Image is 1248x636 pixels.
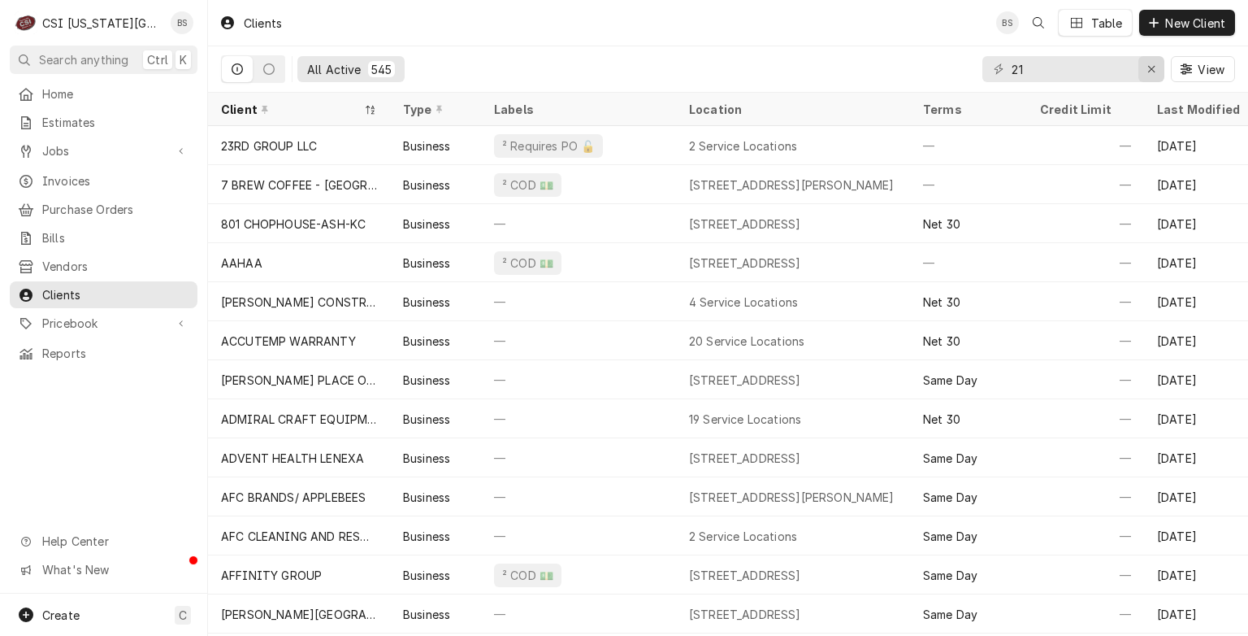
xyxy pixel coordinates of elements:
[221,528,377,545] div: AFC CLEANING AND RESTORATION
[15,11,37,34] div: C
[689,216,801,233] div: [STREET_ADDRESS]
[1157,101,1245,118] div: Last Modified
[1027,595,1144,634] div: —
[1012,56,1133,82] input: Keyword search
[221,567,322,584] div: AFFINITY GROUP
[1027,243,1144,282] div: —
[10,46,197,74] button: Search anythingCtrlK
[42,315,165,332] span: Pricebook
[1027,165,1144,204] div: —
[403,450,450,467] div: Business
[500,255,555,272] div: ² COD 💵
[221,294,377,311] div: [PERSON_NAME] CONSTRUCTION CO
[403,101,465,118] div: Type
[10,253,197,280] a: Vendors
[689,372,801,389] div: [STREET_ADDRESS]
[10,556,197,583] a: Go to What's New
[221,333,356,350] div: ACCUTEMP WARRANTY
[179,607,187,624] span: C
[147,51,168,68] span: Ctrl
[481,321,676,360] div: —
[500,176,555,194] div: ² COD 💵
[403,216,450,233] div: Business
[221,411,377,428] div: ADMIRAL CRAFT EQUIPMENT
[42,201,189,218] span: Purchase Orders
[403,372,450,389] div: Business
[1040,101,1128,118] div: Credit Limit
[481,516,676,555] div: —
[1171,56,1235,82] button: View
[1027,477,1144,516] div: —
[689,176,895,194] div: [STREET_ADDRESS][PERSON_NAME]
[923,528,977,545] div: Same Day
[996,11,1019,34] div: Brent Seaba's Avatar
[1138,56,1164,82] button: Erase input
[910,243,1027,282] div: —
[1025,10,1051,36] button: Open search
[221,489,366,506] div: AFC BRANDS/ APPLEBEES
[1027,555,1144,595] div: —
[1027,399,1144,438] div: —
[689,137,797,155] div: 2 Service Locations
[481,360,676,399] div: —
[923,567,977,584] div: Same Day
[481,282,676,321] div: —
[1027,360,1144,399] div: —
[10,281,197,308] a: Clients
[42,286,189,303] span: Clients
[221,101,361,118] div: Client
[221,255,262,272] div: AAHAA
[42,561,188,578] span: What's New
[923,216,960,233] div: Net 30
[1194,61,1228,78] span: View
[1091,15,1123,32] div: Table
[481,477,676,516] div: —
[10,81,197,107] a: Home
[10,340,197,367] a: Reports
[10,224,197,251] a: Bills
[10,528,197,555] a: Go to Help Center
[10,168,197,194] a: Invoices
[689,489,895,506] div: [STREET_ADDRESS][PERSON_NAME]
[403,176,450,194] div: Business
[689,333,804,350] div: 20 Service Locations
[1027,204,1144,243] div: —
[42,142,165,159] span: Jobs
[403,255,450,272] div: Business
[1027,516,1144,555] div: —
[923,411,960,428] div: Net 30
[403,411,450,428] div: Business
[689,528,797,545] div: 2 Service Locations
[221,372,377,389] div: [PERSON_NAME] PLACE OF [GEOGRAPHIC_DATA]
[923,294,960,311] div: Net 30
[42,345,189,362] span: Reports
[42,172,189,189] span: Invoices
[923,333,960,350] div: Net 30
[42,85,189,102] span: Home
[910,165,1027,204] div: —
[403,333,450,350] div: Business
[1027,282,1144,321] div: —
[221,216,366,233] div: 801 CHOPHOUSE-ASH-KC
[500,567,555,584] div: ² COD 💵
[171,11,193,34] div: Brent Seaba's Avatar
[10,196,197,223] a: Purchase Orders
[15,11,37,34] div: CSI Kansas City's Avatar
[689,450,801,467] div: [STREET_ADDRESS]
[403,528,450,545] div: Business
[481,204,676,243] div: —
[689,101,897,118] div: Location
[689,411,801,428] div: 19 Service Locations
[180,51,187,68] span: K
[221,606,377,623] div: [PERSON_NAME][GEOGRAPHIC_DATA]
[689,567,801,584] div: [STREET_ADDRESS]
[923,489,977,506] div: Same Day
[42,258,189,275] span: Vendors
[996,11,1019,34] div: BS
[1162,15,1228,32] span: New Client
[10,137,197,164] a: Go to Jobs
[1027,321,1144,360] div: —
[403,606,450,623] div: Business
[1139,10,1235,36] button: New Client
[403,489,450,506] div: Business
